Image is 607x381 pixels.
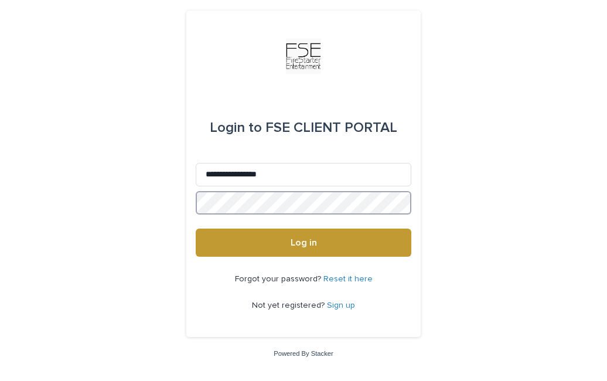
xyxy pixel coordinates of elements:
[252,301,327,309] span: Not yet registered?
[291,238,317,247] span: Log in
[210,111,397,144] div: FSE CLIENT PORTAL
[286,39,321,74] img: Km9EesSdRbS9ajqhBzyo
[196,229,411,257] button: Log in
[210,121,262,135] span: Login to
[274,350,333,357] a: Powered By Stacker
[323,275,373,283] a: Reset it here
[235,275,323,283] span: Forgot your password?
[327,301,355,309] a: Sign up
